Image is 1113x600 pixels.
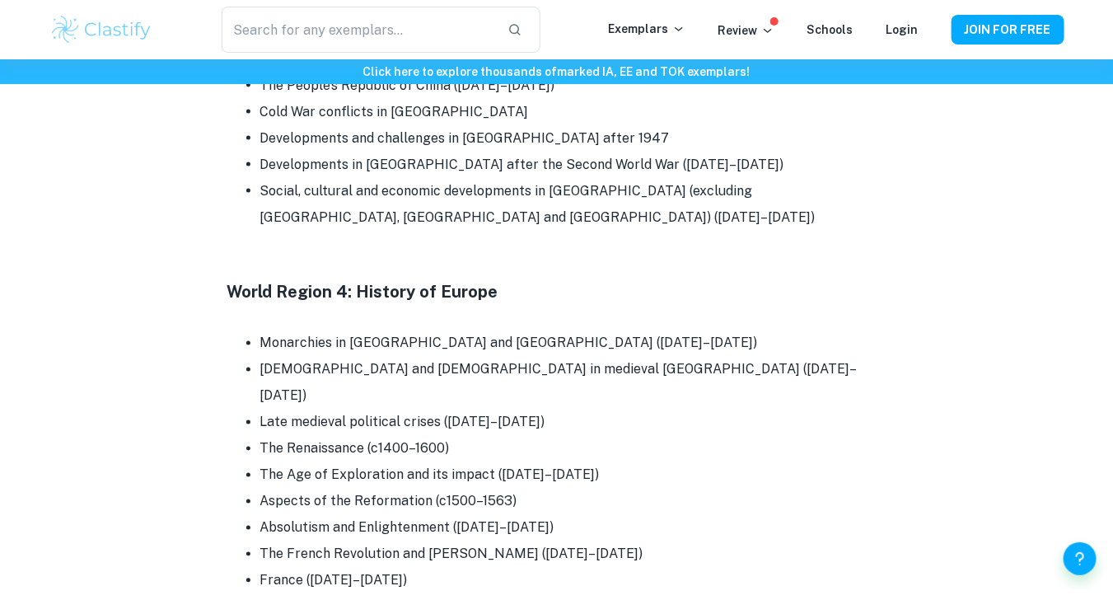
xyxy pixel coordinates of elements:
li: The Age of Exploration and its impact ([DATE]–[DATE]) [260,462,886,489]
li: Developments and challenges in [GEOGRAPHIC_DATA] after 1947 [260,125,886,152]
li: Late medieval political crises ([DATE]–[DATE]) [260,410,886,436]
img: Clastify logo [49,13,154,46]
p: Review [718,21,774,40]
li: The French Revolution and [PERSON_NAME] ([DATE]–[DATE]) [260,541,886,568]
p: Exemplars [609,20,685,38]
a: Login [886,23,919,36]
li: Monarchies in [GEOGRAPHIC_DATA] and [GEOGRAPHIC_DATA] ([DATE]–[DATE]) [260,330,886,357]
button: JOIN FOR FREE [952,15,1064,45]
a: Schools [807,23,853,36]
li: Cold War conflicts in [GEOGRAPHIC_DATA] [260,99,886,125]
li: Developments in [GEOGRAPHIC_DATA] after the Second World War ([DATE]–[DATE]) [260,152,886,178]
li: Absolutism and Enlightenment ([DATE]–[DATE]) [260,515,886,541]
li: Social, cultural and economic developments in [GEOGRAPHIC_DATA] (excluding [GEOGRAPHIC_DATA], [GE... [260,178,886,231]
h6: Click here to explore thousands of marked IA, EE and TOK exemplars ! [3,63,1110,81]
strong: World Region 4: History of Europe [227,283,498,302]
li: Aspects of the Reformation (c1500–1563) [260,489,886,515]
li: The Renaissance (c1400–1600) [260,436,886,462]
button: Help and Feedback [1064,542,1097,575]
li: [DEMOGRAPHIC_DATA] and [DEMOGRAPHIC_DATA] in medieval [GEOGRAPHIC_DATA] ([DATE]–[DATE]) [260,357,886,410]
input: Search for any exemplars... [222,7,493,53]
li: The People’s Republic of China ([DATE]–[DATE]) [260,73,886,99]
li: France ([DATE]–[DATE]) [260,568,886,594]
